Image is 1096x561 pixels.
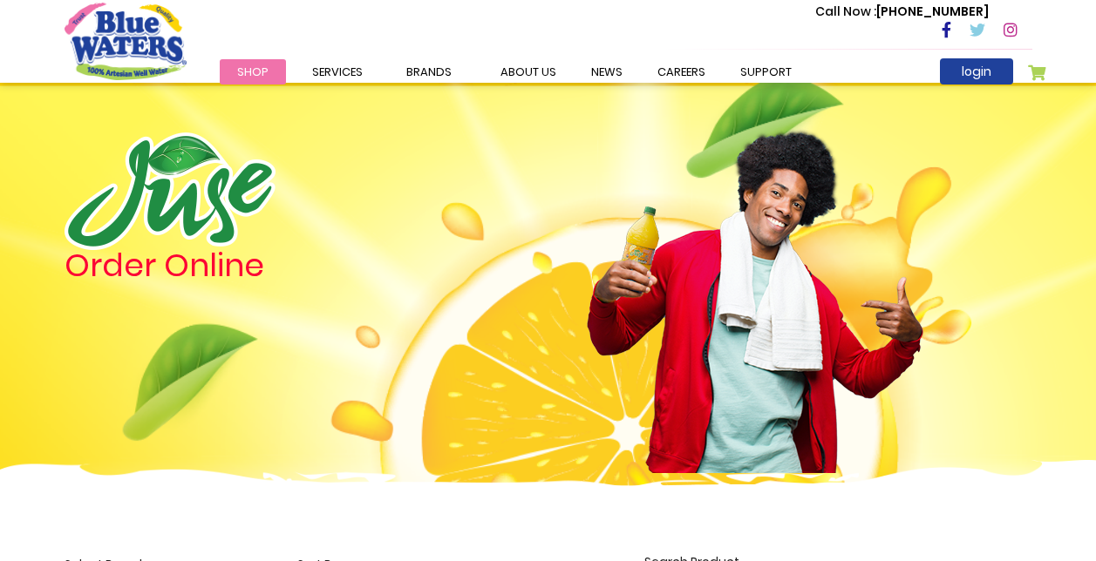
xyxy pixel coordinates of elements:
a: about us [483,59,574,84]
span: Brands [406,64,452,80]
p: [PHONE_NUMBER] [815,3,989,21]
a: login [940,58,1013,84]
span: Shop [237,64,269,80]
span: Services [312,64,363,80]
img: logo [65,132,276,250]
span: Call Now : [815,3,876,20]
a: News [574,59,640,84]
a: careers [640,59,723,84]
h4: Order Online [65,250,453,281]
a: support [723,59,809,84]
a: store logo [65,3,187,79]
img: man.png [585,100,925,473]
